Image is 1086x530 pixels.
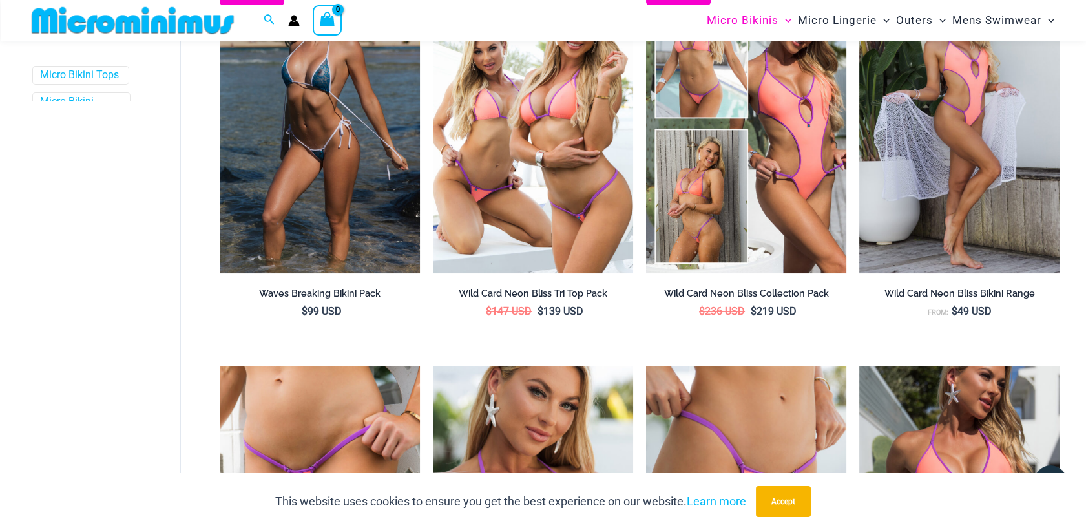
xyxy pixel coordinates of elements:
[795,4,893,37] a: Micro LingerieMenu ToggleMenu Toggle
[288,15,300,26] a: Account icon link
[313,5,342,35] a: View Shopping Cart, empty
[40,95,120,122] a: Micro Bikini Bottoms
[893,4,949,37] a: OutersMenu ToggleMenu Toggle
[26,6,239,35] img: MM SHOP LOGO FLAT
[486,305,532,317] bdi: 147 USD
[952,305,957,317] span: $
[275,492,746,511] p: This website uses cookies to ensure you get the best experience on our website.
[704,4,795,37] a: Micro BikinisMenu ToggleMenu Toggle
[949,4,1058,37] a: Mens SwimwearMenu ToggleMenu Toggle
[756,486,811,517] button: Accept
[646,288,846,300] h2: Wild Card Neon Bliss Collection Pack
[486,305,492,317] span: $
[702,2,1060,39] nav: Site Navigation
[859,288,1060,300] h2: Wild Card Neon Bliss Bikini Range
[687,494,746,508] a: Learn more
[859,288,1060,304] a: Wild Card Neon Bliss Bikini Range
[933,4,946,37] span: Menu Toggle
[896,4,933,37] span: Outers
[433,288,633,304] a: Wild Card Neon Bliss Tri Top Pack
[264,12,275,28] a: Search icon link
[952,305,992,317] bdi: 49 USD
[877,4,890,37] span: Menu Toggle
[220,288,420,304] a: Waves Breaking Bikini Pack
[40,69,119,82] a: Micro Bikini Tops
[928,308,948,317] span: From:
[751,305,757,317] span: $
[538,305,583,317] bdi: 139 USD
[699,305,745,317] bdi: 236 USD
[646,288,846,304] a: Wild Card Neon Bliss Collection Pack
[538,305,543,317] span: $
[302,305,308,317] span: $
[798,4,877,37] span: Micro Lingerie
[952,4,1041,37] span: Mens Swimwear
[751,305,797,317] bdi: 219 USD
[220,288,420,300] h2: Waves Breaking Bikini Pack
[1041,4,1054,37] span: Menu Toggle
[699,305,705,317] span: $
[778,4,791,37] span: Menu Toggle
[707,4,778,37] span: Micro Bikinis
[433,288,633,300] h2: Wild Card Neon Bliss Tri Top Pack
[302,305,342,317] bdi: 99 USD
